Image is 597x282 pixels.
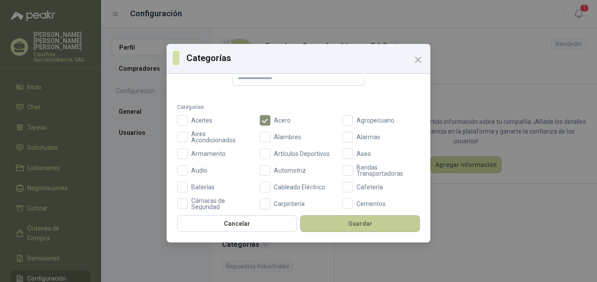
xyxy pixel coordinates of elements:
button: Guardar [300,215,420,232]
label: Categorías [177,103,420,112]
span: Cableado Eléctrico [270,184,329,190]
span: Bandas Transportadoras [353,164,420,177]
span: Agropecuario [353,117,398,123]
span: Carpintería [270,201,308,207]
span: Automotriz [270,167,309,174]
span: Armamento [188,151,229,157]
span: Acero [270,117,294,123]
h3: Categorías [186,51,424,65]
span: Audio [188,167,211,174]
span: Alambres [270,134,305,140]
span: Cementos [353,201,389,207]
span: Artículos Deportivos [270,151,333,157]
span: Aseo [353,151,375,157]
span: Cafetería [353,184,386,190]
span: Cámaras de Seguridad [188,198,255,210]
span: Alarmas [353,134,384,140]
span: Aceites [188,117,216,123]
span: Baterías [188,184,218,190]
span: Aires Acondicionados [188,131,255,143]
button: Close [411,53,425,67]
button: Cancelar [177,215,297,232]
